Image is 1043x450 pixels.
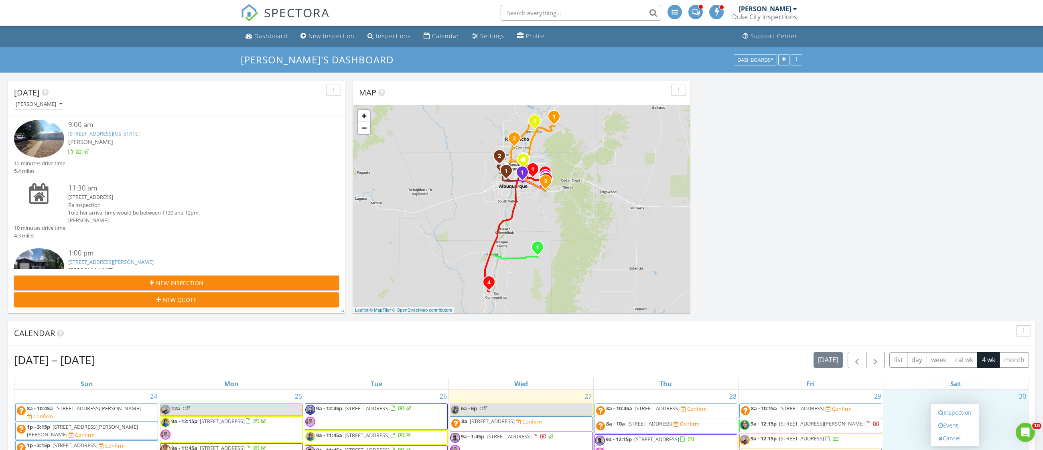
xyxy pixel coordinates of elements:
[907,352,927,368] button: day
[241,4,258,22] img: The Best Home Inspection Software - Spectora
[814,352,843,368] button: [DATE]
[27,423,138,438] a: 1p - 3:15p [STREET_ADDRESS][PERSON_NAME][PERSON_NAME]
[345,405,390,412] span: [STREET_ADDRESS]
[68,130,140,137] a: [STREET_ADDRESS][US_STATE]
[68,217,312,224] div: [PERSON_NAME]
[533,169,538,174] div: 2824 Texas St NE, Albuquerque, NM 87110
[68,138,113,146] span: [PERSON_NAME]
[438,390,448,403] a: Go to August 26, 2025
[305,405,315,415] img: dannyspecprofile.jpg
[27,423,50,430] span: 1p - 3:15p
[316,405,412,412] a: 9a - 12:45p [STREET_ADDRESS]
[506,170,511,175] div: 1316 Gabaldon Rd NW , Albuquerque, NM 87104
[461,405,477,412] span: 6a - 6p
[479,405,487,412] span: Off
[522,418,542,425] div: Confirm
[450,416,593,432] a: 8a [STREET_ADDRESS] Confirm
[538,247,542,252] div: 25 Camino De Manzano, Los Lunas, NM 87031
[832,405,852,412] div: Confirm
[505,168,508,174] i: 1
[75,432,95,438] div: Confirm
[535,121,540,126] div: 136 Calle Del Presidente, Bernalillo, NM 87004
[369,308,391,312] a: © MapTiler
[160,418,170,428] img: img_3147.jpg
[27,405,53,412] span: 8a - 10:45a
[461,418,467,425] span: 8a
[68,201,312,209] div: Re Inspection
[779,405,824,412] span: [STREET_ADDRESS]
[554,116,559,121] div: 84 Camino Redondo , Placitas, NM 87043
[297,29,358,44] a: New Inspection
[68,248,312,258] div: 1:00 pm
[583,390,593,403] a: Go to August 27, 2025
[805,378,816,389] a: Friday
[595,436,605,446] img: img_8835.jpeg
[27,442,99,449] a: 1p - 3:15p [STREET_ADDRESS]
[432,32,459,40] div: Calendar
[751,420,880,427] a: 9a - 12:15p [STREET_ADDRESS][PERSON_NAME]
[751,435,839,442] a: 9a - 12:15p [STREET_ADDRESS]
[55,405,141,412] span: [STREET_ADDRESS][PERSON_NAME]
[14,160,65,167] div: 12 minutes drive time
[737,57,773,63] div: Dashboards
[305,430,448,445] a: 9a - 11:45a [STREET_ADDRESS]
[751,405,777,412] span: 8a - 10:15a
[751,435,777,442] span: 9a - 12:15p
[751,420,777,427] span: 9a - 12:15p
[1017,390,1028,403] a: Go to August 30, 2025
[544,179,547,184] i: 3
[345,432,390,439] span: [STREET_ADDRESS]
[533,119,536,124] i: 1
[739,419,882,433] a: 9a - 12:15p [STREET_ADDRESS][PERSON_NAME]
[27,423,138,438] span: [STREET_ADDRESS][PERSON_NAME][PERSON_NAME]
[469,29,507,44] a: Settings
[27,405,141,412] a: 8a - 10:45a [STREET_ADDRESS][PERSON_NAME]
[68,183,312,193] div: 11:30 am
[148,390,159,403] a: Go to August 24, 2025
[79,378,95,389] a: Sunday
[420,29,463,44] a: Calendar
[358,122,370,134] a: Zoom out
[16,101,62,107] div: [PERSON_NAME]
[739,5,791,13] div: [PERSON_NAME]
[358,110,370,122] a: Zoom in
[681,405,707,413] a: Confirm
[364,29,414,44] a: Inspections
[889,352,907,368] button: list
[751,405,826,412] a: 8a - 10:15a [STREET_ADDRESS]
[779,420,864,427] span: [STREET_ADDRESS][PERSON_NAME]
[680,421,700,427] div: Confirm
[53,442,97,449] span: [STREET_ADDRESS]
[934,432,976,445] a: Cancel
[14,167,65,175] div: 5.4 miles
[305,403,448,430] a: 9a - 12:45p [STREET_ADDRESS]
[513,378,530,389] a: Wednesday
[739,29,801,44] a: Support Center
[658,378,674,389] a: Thursday
[305,417,315,427] img: cassandra.jpg
[183,405,190,412] span: Off
[241,11,330,28] a: SPECTORA
[68,258,154,266] a: [STREET_ADDRESS][PERSON_NAME]
[171,405,180,412] span: 12a
[499,156,504,160] div: 7923 Teaberry Road NW, Albuquerque, NM 87120
[734,54,777,65] button: Dashboards
[14,352,95,368] h2: [DATE] – [DATE]
[487,280,491,286] i: 4
[480,32,504,40] div: Settings
[516,418,542,426] a: Confirm
[14,99,64,110] button: [PERSON_NAME]
[14,87,40,98] span: [DATE]
[171,418,197,425] span: 9a - 12:15p
[521,170,524,176] i: 1
[450,433,460,443] img: img_8835.jpeg
[728,390,738,403] a: Go to August 28, 2025
[740,420,750,430] img: img_2867.jpg
[595,419,737,434] a: 8a - 10a [STREET_ADDRESS] Confirm
[531,167,534,172] i: 1
[501,5,661,21] input: Search everything...
[359,87,376,98] span: Map
[687,405,707,412] div: Confirm
[514,29,548,44] a: Profile
[353,307,454,314] div: |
